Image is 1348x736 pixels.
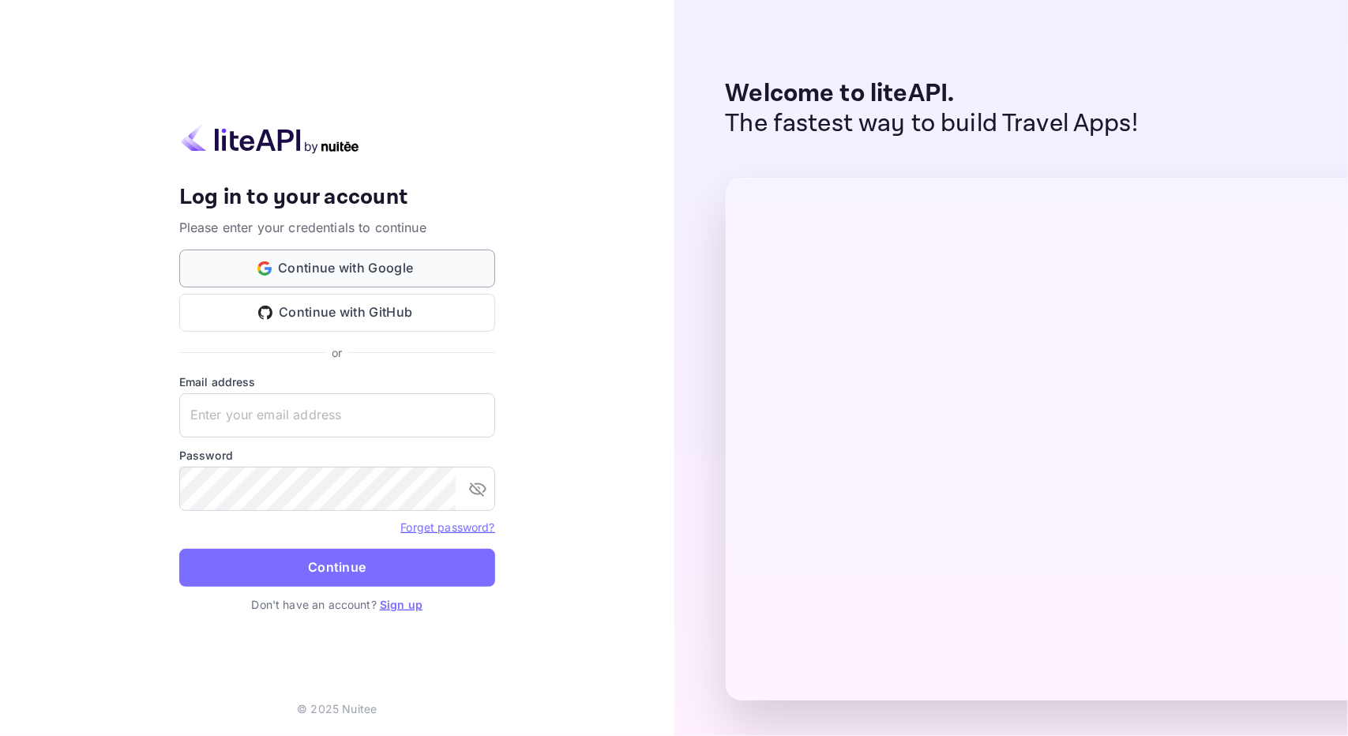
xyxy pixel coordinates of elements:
p: Please enter your credentials to continue [179,218,495,237]
button: Continue with GitHub [179,294,495,332]
button: Continue [179,549,495,587]
a: Forget password? [400,520,494,534]
input: Enter your email address [179,393,495,437]
p: Don't have an account? [179,596,495,613]
h4: Log in to your account [179,184,495,212]
button: toggle password visibility [462,473,494,505]
p: © 2025 Nuitee [297,700,377,717]
p: or [332,344,342,361]
label: Email address [179,374,495,390]
img: liteapi [179,123,361,154]
label: Password [179,447,495,464]
a: Sign up [380,598,422,611]
button: Continue with Google [179,250,495,287]
a: Forget password? [400,519,494,535]
p: Welcome to liteAPI. [726,79,1139,109]
p: The fastest way to build Travel Apps! [726,109,1139,139]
